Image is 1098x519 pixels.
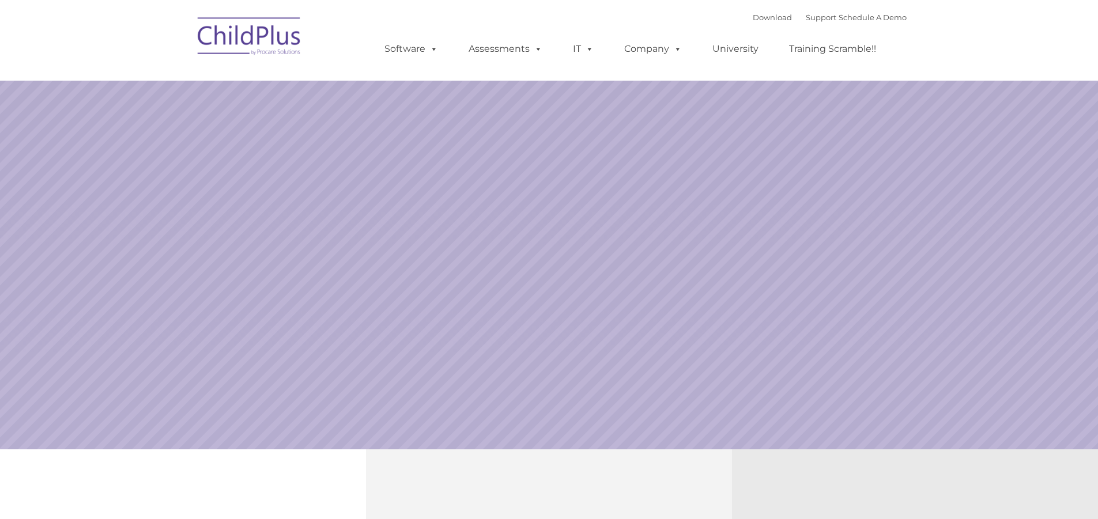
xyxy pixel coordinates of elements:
img: ChildPlus by Procare Solutions [192,9,307,67]
a: Software [373,37,450,60]
a: Company [613,37,693,60]
a: Training Scramble!! [778,37,888,60]
a: Assessments [457,37,554,60]
a: University [701,37,770,60]
a: Support [806,13,836,22]
font: | [753,13,907,22]
a: Download [753,13,792,22]
a: IT [561,37,605,60]
a: Schedule A Demo [839,13,907,22]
